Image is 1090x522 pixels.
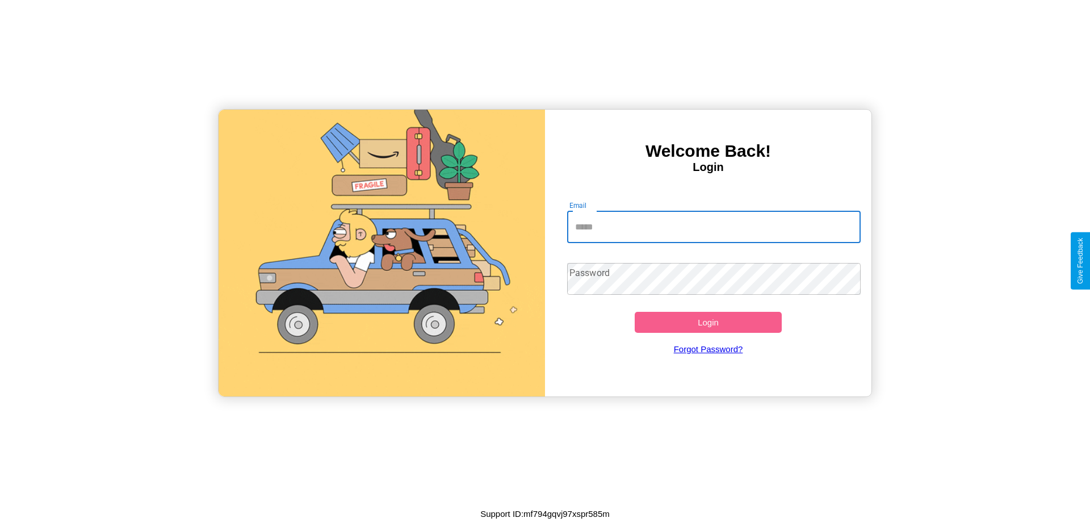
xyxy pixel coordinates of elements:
[569,201,587,210] label: Email
[1076,238,1084,284] div: Give Feedback
[545,161,871,174] h4: Login
[545,141,871,161] h3: Welcome Back!
[635,312,782,333] button: Login
[219,110,545,396] img: gif
[480,506,610,521] p: Support ID: mf794gqvj97xspr585m
[561,333,856,365] a: Forgot Password?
